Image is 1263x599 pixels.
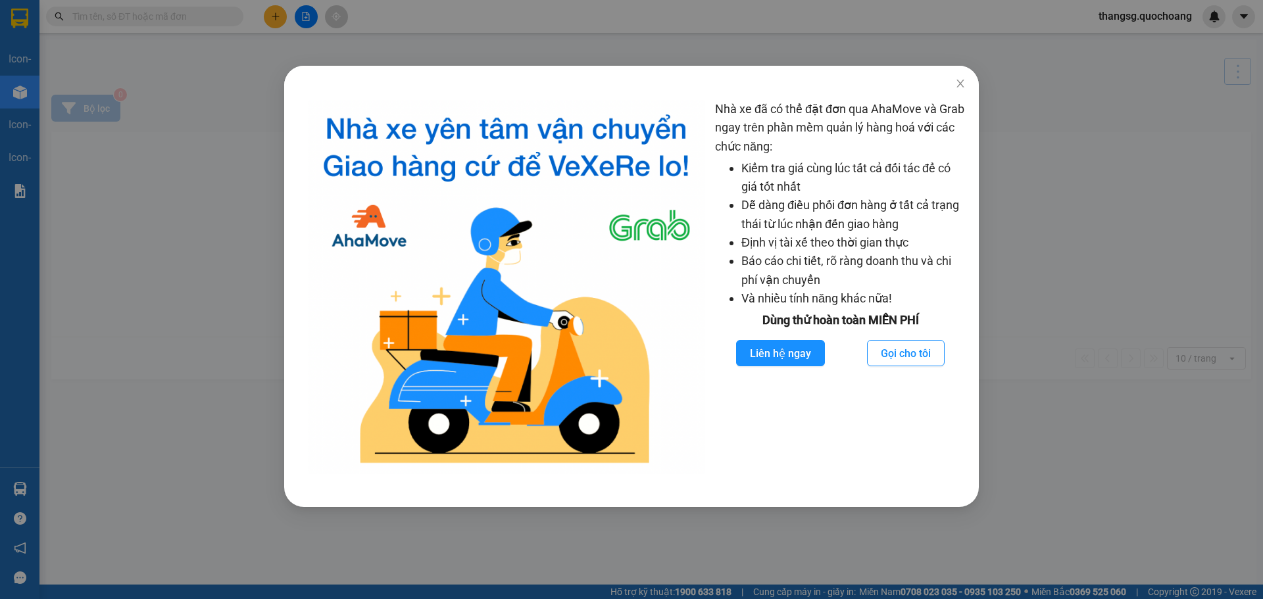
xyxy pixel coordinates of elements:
span: Liên hệ ngay [750,345,811,362]
button: Gọi cho tôi [867,340,945,366]
li: Định vị tài xế theo thời gian thực [741,233,966,252]
li: Báo cáo chi tiết, rõ ràng doanh thu và chi phí vận chuyển [741,252,966,289]
div: Nhà xe đã có thể đặt đơn qua AhaMove và Grab ngay trên phần mềm quản lý hàng hoá với các chức năng: [715,100,966,474]
li: Và nhiều tính năng khác nữa! [741,289,966,308]
span: Gọi cho tôi [881,345,931,362]
button: Close [942,66,979,103]
li: Kiểm tra giá cùng lúc tất cả đối tác để có giá tốt nhất [741,159,966,197]
img: logo [308,100,705,474]
span: close [955,78,966,89]
button: Liên hệ ngay [736,340,825,366]
div: Dùng thử hoàn toàn MIỄN PHÍ [715,311,966,329]
li: Dễ dàng điều phối đơn hàng ở tất cả trạng thái từ lúc nhận đến giao hàng [741,196,966,233]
